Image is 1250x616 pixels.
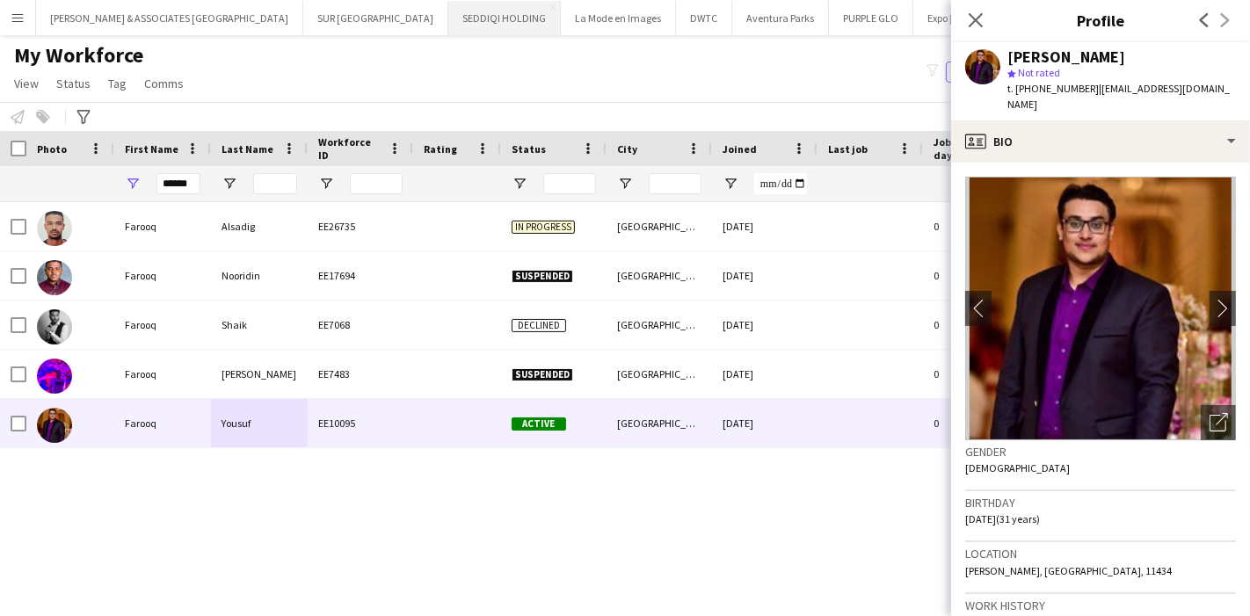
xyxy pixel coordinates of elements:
h3: Work history [965,598,1236,613]
div: EE26735 [308,202,413,250]
div: 0 [923,202,1037,250]
div: Shaik [211,301,308,349]
span: Declined [512,319,566,332]
span: City [617,142,637,156]
div: EE7068 [308,301,413,349]
span: Active [512,417,566,431]
div: 0 [923,350,1037,398]
span: In progress [512,221,575,234]
img: Crew avatar or photo [965,177,1236,440]
span: t. [PHONE_NUMBER] [1007,82,1099,95]
div: Farooq [114,350,211,398]
span: Jobs (last 90 days) [934,135,1006,162]
input: First Name Filter Input [156,173,200,194]
span: Joined [723,142,757,156]
span: Status [56,76,91,91]
div: [DATE] [712,251,818,300]
input: City Filter Input [649,173,701,194]
span: Status [512,142,546,156]
div: 0 [923,399,1037,447]
div: Alsadig [211,202,308,250]
div: [GEOGRAPHIC_DATA] [607,202,712,250]
span: Photo [37,142,67,156]
button: Open Filter Menu [125,176,141,192]
div: [PERSON_NAME] [211,350,308,398]
img: Farooq Alsadig [37,211,72,246]
div: Nooridin [211,251,308,300]
button: Open Filter Menu [723,176,738,192]
div: Yousuf [211,399,308,447]
button: DWTC [676,1,732,35]
div: [DATE] [712,399,818,447]
input: Workforce ID Filter Input [350,173,403,194]
div: Open photos pop-in [1201,405,1236,440]
span: [DEMOGRAPHIC_DATA] [965,461,1070,475]
span: Comms [144,76,184,91]
div: EE7483 [308,350,413,398]
span: Tag [108,76,127,91]
span: My Workforce [14,42,143,69]
app-action-btn: Advanced filters [73,106,94,127]
div: [DATE] [712,350,818,398]
div: EE10095 [308,399,413,447]
button: Open Filter Menu [512,176,527,192]
input: Joined Filter Input [754,173,807,194]
div: [DATE] [712,202,818,250]
span: Last Name [222,142,273,156]
button: Open Filter Menu [222,176,237,192]
div: Farooq [114,301,211,349]
span: Rating [424,142,457,156]
span: [DATE] (31 years) [965,512,1040,525]
div: EE17694 [308,251,413,300]
h3: Profile [951,9,1250,32]
div: [GEOGRAPHIC_DATA] [607,251,712,300]
img: Farooq Yousuf [37,408,72,443]
span: [PERSON_NAME], [GEOGRAPHIC_DATA], 11434 [965,564,1172,577]
img: Farooq Nooridin [37,260,72,295]
span: | [EMAIL_ADDRESS][DOMAIN_NAME] [1007,82,1230,111]
h3: Gender [965,444,1236,460]
button: Aventura Parks [732,1,829,35]
h3: Birthday [965,495,1236,511]
button: Everyone5,770 [946,62,1034,83]
a: View [7,72,46,95]
input: Last Name Filter Input [253,173,297,194]
img: Farooq Shaik [37,309,72,344]
div: 0 [923,251,1037,300]
button: [PERSON_NAME] & ASSOCIATES [GEOGRAPHIC_DATA] [36,1,303,35]
a: Status [49,72,98,95]
div: Bio [951,120,1250,163]
h3: Location [965,546,1236,562]
button: Expo [GEOGRAPHIC_DATA] [913,1,1061,35]
button: Open Filter Menu [617,176,633,192]
span: Workforce ID [318,135,382,162]
div: Farooq [114,399,211,447]
div: [GEOGRAPHIC_DATA] [607,350,712,398]
span: First Name [125,142,178,156]
img: Farooq Syed [37,359,72,394]
input: Status Filter Input [543,173,596,194]
span: View [14,76,39,91]
div: Farooq [114,251,211,300]
button: SUR [GEOGRAPHIC_DATA] [303,1,448,35]
div: [PERSON_NAME] [1007,49,1125,65]
span: Suspended [512,368,573,381]
button: SEDDIQI HOLDING [448,1,561,35]
div: [GEOGRAPHIC_DATA] [607,399,712,447]
div: Farooq [114,202,211,250]
button: Open Filter Menu [318,176,334,192]
div: [GEOGRAPHIC_DATA] [607,301,712,349]
button: La Mode en Images [561,1,676,35]
div: 0 [923,301,1037,349]
div: [DATE] [712,301,818,349]
span: Last job [828,142,868,156]
a: Comms [137,72,191,95]
a: Tag [101,72,134,95]
span: Not rated [1018,66,1060,79]
span: Suspended [512,270,573,283]
button: PURPLE GLO [829,1,913,35]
